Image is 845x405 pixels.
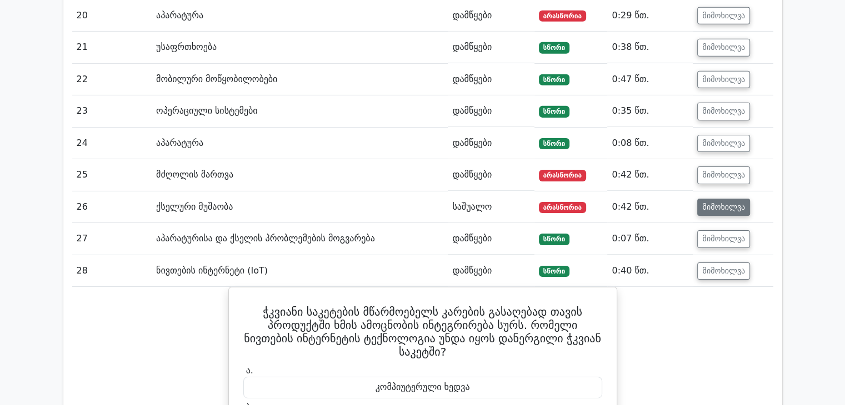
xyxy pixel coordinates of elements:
font: არასწორია [543,12,582,20]
font: უსაფრთხოება [156,42,217,52]
font: 0:42 წთ. [612,169,649,180]
font: აპარატურა [156,138,203,148]
font: 25 [77,169,88,180]
font: მიმოხილვა [702,11,745,20]
font: 22 [77,74,88,84]
font: სწორი [543,140,565,148]
font: აპარატურისა და ქსელის პრობლემების მოგვარება [156,233,375,244]
font: საშუალო [452,201,492,212]
font: არასწორია [543,171,582,179]
button: მიმოხილვა [697,166,750,184]
font: დამწყები [452,233,492,244]
font: მიმოხილვა [702,235,745,244]
font: მიმოხილვა [702,202,745,211]
font: 0:42 წთ. [612,201,649,212]
font: 0:29 წთ. [612,10,649,21]
font: დამწყები [452,74,492,84]
button: მიმოხილვა [697,39,750,57]
font: 26 [77,201,88,212]
font: დამწყები [452,42,492,52]
font: კომპიუტერული ხედვა [376,382,470,392]
font: 27 [77,233,88,244]
font: აპარატურა [156,10,203,21]
font: სწორი [543,235,565,243]
button: მიმოხილვა [697,262,750,280]
font: 0:07 წთ. [612,233,649,244]
font: ა. [246,365,253,376]
font: სწორი [543,267,565,275]
font: მიმოხილვა [702,171,745,180]
font: მიმოხილვა [702,107,745,116]
font: არასწორია [543,204,582,211]
button: მიმოხილვა [697,199,750,216]
font: 0:38 წთ. [612,42,649,52]
button: მიმოხილვა [697,7,750,25]
font: 0:35 წთ. [612,105,649,116]
font: მიმოხილვა [702,75,745,84]
font: სწორი [543,76,565,84]
font: 23 [77,105,88,116]
button: მიმოხილვა [697,103,750,120]
font: მობილური მოწყობილობები [156,74,277,84]
font: ქსელური მუშაობა [156,201,233,212]
font: სწორი [543,108,565,115]
font: 21 [77,42,88,52]
font: 28 [77,265,88,276]
font: დამწყები [452,169,492,180]
font: დამწყები [452,105,492,116]
button: მიმოხილვა [697,71,750,89]
font: დამწყები [452,10,492,21]
font: 0:47 წთ. [612,74,649,84]
font: ოპერაციული სისტემები [156,105,258,116]
font: ნივთების ინტერნეტი (IoT) [156,265,268,276]
button: მიმოხილვა [697,135,750,153]
font: 0:40 წთ. [612,265,649,276]
font: მიმოხილვა [702,139,745,148]
font: მიმოხილვა [702,266,745,275]
font: 0:08 წთ. [612,138,649,148]
font: დამწყები [452,138,492,148]
font: ჭკვიანი საკეტების მწარმოებელს კარების გასაღებად თავის პროდუქტში ხმის ამოცნობის ინტეგრირება სურს. ... [244,305,601,358]
button: მიმოხილვა [697,230,750,248]
font: 20 [77,10,88,21]
font: სწორი [543,44,565,52]
font: მიმოხილვა [702,43,745,52]
font: დამწყები [452,265,492,276]
font: 24 [77,138,88,148]
font: მძღოლის მართვა [156,169,233,180]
